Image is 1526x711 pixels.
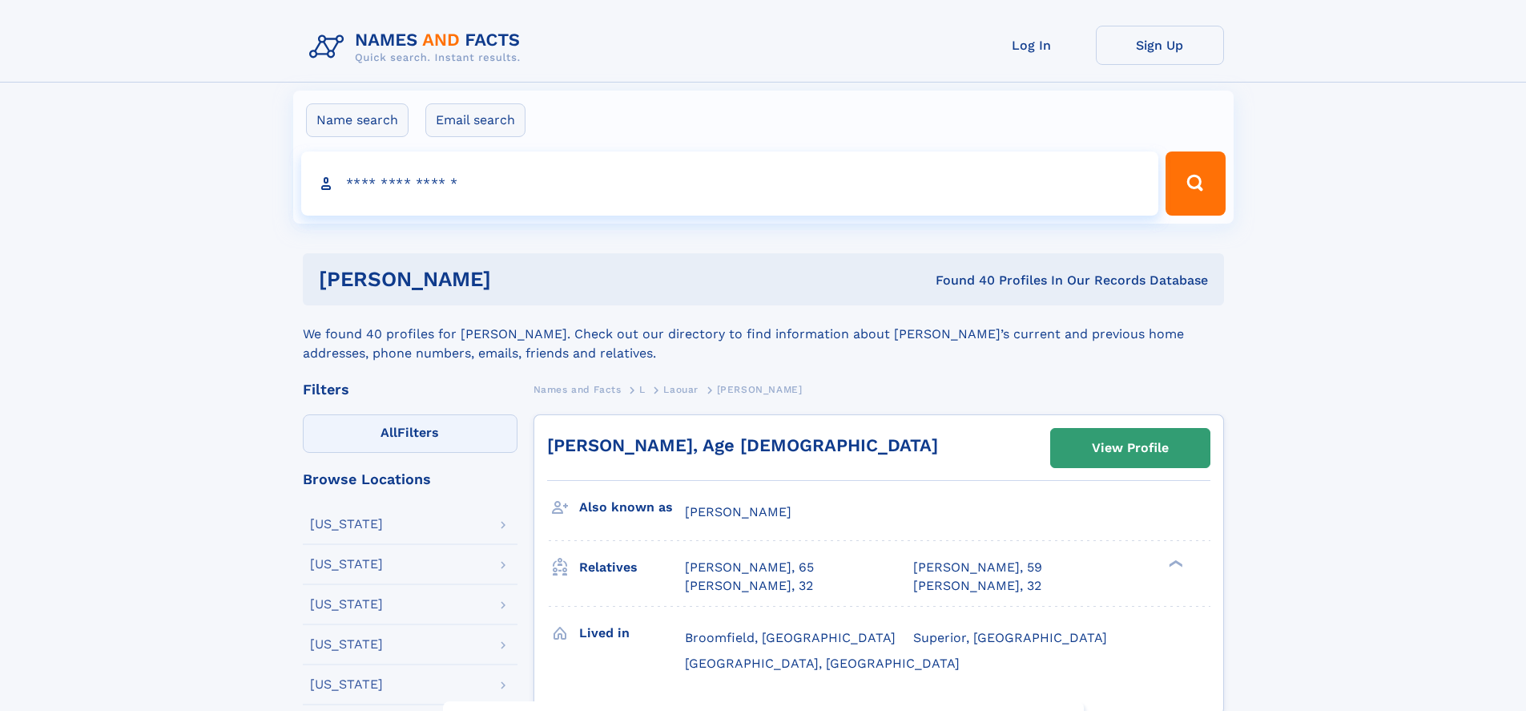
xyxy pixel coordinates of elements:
div: [US_STATE] [310,518,383,531]
a: [PERSON_NAME], 59 [913,559,1042,576]
a: [PERSON_NAME], 32 [913,577,1041,595]
label: Email search [425,103,525,137]
label: Name search [306,103,409,137]
a: Laouar [663,379,699,399]
span: [PERSON_NAME] [717,384,803,395]
div: Filters [303,382,517,397]
input: search input [301,151,1159,216]
div: View Profile [1092,430,1169,467]
div: [US_STATE] [310,638,383,651]
div: Browse Locations [303,472,517,487]
span: L [639,384,646,395]
span: Broomfield, [GEOGRAPHIC_DATA] [685,630,896,645]
div: Found 40 Profiles In Our Records Database [713,272,1208,289]
div: [US_STATE] [310,558,383,571]
span: Laouar [663,384,699,395]
div: [US_STATE] [310,678,383,691]
h3: Relatives [579,554,685,581]
a: Log In [968,26,1096,65]
div: ❯ [1165,559,1184,569]
a: [PERSON_NAME], 32 [685,577,813,595]
span: [PERSON_NAME] [685,504,791,519]
img: Logo Names and Facts [303,26,533,69]
a: View Profile [1051,429,1210,467]
div: We found 40 profiles for [PERSON_NAME]. Check out our directory to find information about [PERSON... [303,305,1224,363]
div: [US_STATE] [310,598,383,611]
a: [PERSON_NAME], Age [DEMOGRAPHIC_DATA] [547,435,938,455]
label: Filters [303,414,517,453]
a: [PERSON_NAME], 65 [685,559,814,576]
span: [GEOGRAPHIC_DATA], [GEOGRAPHIC_DATA] [685,656,960,671]
a: L [639,379,646,399]
a: Sign Up [1096,26,1224,65]
span: All [380,425,397,440]
button: Search Button [1166,151,1225,216]
h3: Also known as [579,494,685,521]
h1: [PERSON_NAME] [319,269,714,289]
a: Names and Facts [533,379,622,399]
h3: Lived in [579,620,685,647]
span: Superior, [GEOGRAPHIC_DATA] [913,630,1107,645]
